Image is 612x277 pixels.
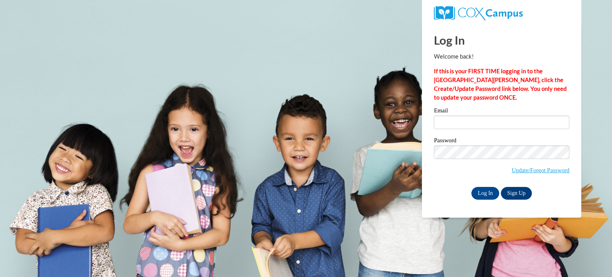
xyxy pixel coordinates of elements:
[501,187,532,200] a: Sign Up
[434,68,567,101] strong: If this is your FIRST TIME logging in to the [GEOGRAPHIC_DATA][PERSON_NAME], click the Create/Upd...
[434,32,569,48] h1: Log In
[434,108,569,116] label: Email
[434,52,569,61] p: Welcome back!
[434,6,523,20] img: COX Campus
[434,9,523,16] a: COX Campus
[471,187,499,200] input: Log In
[434,138,569,145] label: Password
[512,167,569,173] a: Update/Forgot Password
